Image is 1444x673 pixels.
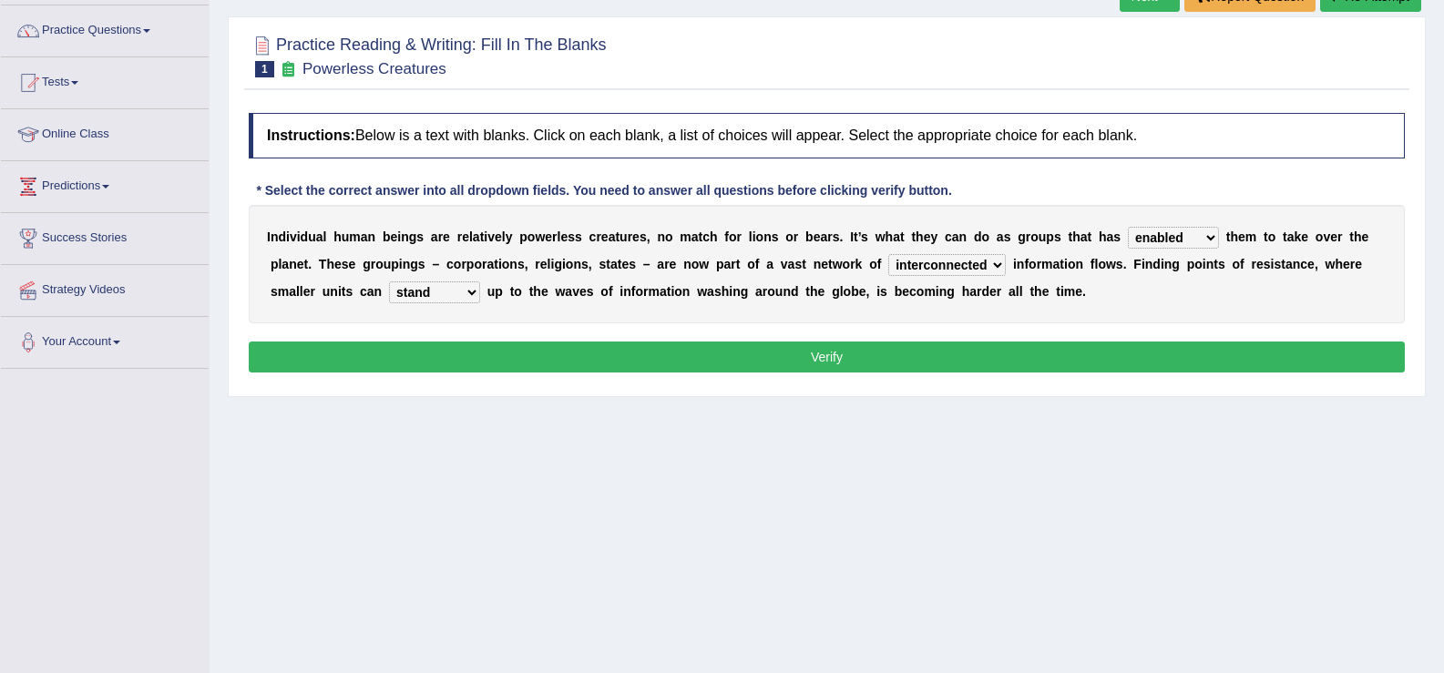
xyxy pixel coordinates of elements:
[342,284,346,299] b: t
[282,257,289,271] b: a
[297,257,304,271] b: e
[541,284,548,299] b: e
[527,229,536,244] b: o
[1349,229,1354,244] b: t
[828,257,833,271] b: t
[1316,229,1324,244] b: o
[1206,257,1214,271] b: n
[683,257,691,271] b: n
[487,229,495,244] b: v
[1252,257,1256,271] b: r
[345,284,353,299] b: s
[855,257,863,271] b: k
[1041,257,1052,271] b: m
[609,284,613,299] b: f
[323,229,327,244] b: l
[805,229,814,244] b: b
[1335,257,1343,271] b: h
[469,229,473,244] b: l
[533,284,541,299] b: h
[290,229,297,244] b: v
[1,57,209,103] a: Tests
[840,229,844,244] b: .
[466,257,475,271] b: p
[596,229,600,244] b: r
[1046,229,1054,244] b: p
[1024,257,1029,271] b: f
[1343,257,1350,271] b: e
[802,257,806,271] b: t
[952,229,959,244] b: a
[397,229,401,244] b: i
[794,229,798,244] b: r
[699,229,703,244] b: t
[1354,229,1362,244] b: h
[566,257,574,271] b: o
[267,127,355,143] b: Instructions:
[255,61,274,77] span: 1
[330,284,338,299] b: n
[1240,257,1244,271] b: f
[1029,257,1037,271] b: o
[1080,229,1088,244] b: a
[540,257,548,271] b: e
[1145,257,1153,271] b: n
[249,113,1405,158] h4: Below is a text with blanks. Click on each blank, a list of choices will appear. Select the appro...
[342,257,349,271] b: s
[833,257,843,271] b: w
[545,229,552,244] b: e
[1161,257,1164,271] b: i
[877,257,882,271] b: f
[766,257,773,271] b: a
[554,257,562,271] b: g
[1300,257,1307,271] b: c
[454,257,462,271] b: o
[1274,257,1281,271] b: s
[303,284,311,299] b: e
[267,229,271,244] b: I
[657,229,665,244] b: n
[1287,229,1295,244] b: a
[495,229,502,244] b: e
[1072,229,1080,244] b: h
[525,257,528,271] b: ,
[606,257,610,271] b: t
[457,229,462,244] b: r
[1264,229,1268,244] b: t
[615,229,620,244] b: t
[1315,257,1318,271] b: ,
[568,229,575,244] b: s
[724,257,732,271] b: a
[1203,257,1206,271] b: i
[643,284,648,299] b: r
[982,229,990,244] b: o
[271,257,279,271] b: p
[1330,229,1337,244] b: e
[589,229,597,244] b: c
[974,229,982,244] b: d
[1,265,209,311] a: Strategy Videos
[1350,257,1355,271] b: r
[438,229,443,244] b: r
[409,229,417,244] b: g
[610,257,618,271] b: a
[1323,229,1330,244] b: v
[621,257,629,271] b: e
[443,229,450,244] b: e
[1026,229,1030,244] b: r
[431,229,438,244] b: a
[279,61,298,78] small: Exam occurring question
[461,257,466,271] b: r
[474,257,482,271] b: o
[1268,229,1276,244] b: o
[1294,229,1301,244] b: k
[814,257,822,271] b: n
[342,229,350,244] b: u
[514,284,522,299] b: o
[271,229,279,244] b: n
[959,229,968,244] b: n
[510,284,515,299] b: t
[1152,257,1161,271] b: d
[623,284,631,299] b: n
[600,284,609,299] b: o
